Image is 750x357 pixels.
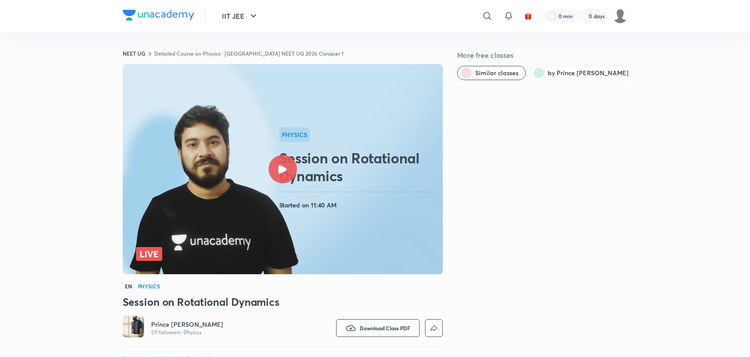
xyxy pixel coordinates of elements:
img: avatar [524,12,532,20]
h5: More free classes [457,50,628,61]
button: Similar classes [457,66,526,80]
h2: Session on Rotational Dynamics [279,149,439,185]
span: Similar classes [475,69,518,77]
a: Prince [PERSON_NAME] [151,320,223,329]
button: by Prince Shukla [529,66,636,80]
span: EN [123,281,134,291]
button: avatar [521,9,535,23]
span: Download Class PDF [360,325,410,332]
button: Download Class PDF [336,319,420,337]
p: 59 followers • Physics [151,329,223,336]
img: Company Logo [123,10,194,20]
span: by Prince Shukla [548,69,629,77]
img: Avatar [123,316,144,337]
button: IIT JEE [217,7,264,25]
h3: Session on Rotational Dynamics [123,295,443,309]
a: NEET UG [123,50,145,57]
a: Avatar [123,316,144,340]
img: Sudipta Bose [613,8,628,24]
a: Detailed Course on Physics : [GEOGRAPHIC_DATA] NEET UG 2026 Conquer 1 [154,50,344,57]
a: Company Logo [123,10,194,23]
img: streak [578,12,587,20]
h4: Started on 11:40 AM [279,199,439,211]
h4: Physics [138,284,160,289]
